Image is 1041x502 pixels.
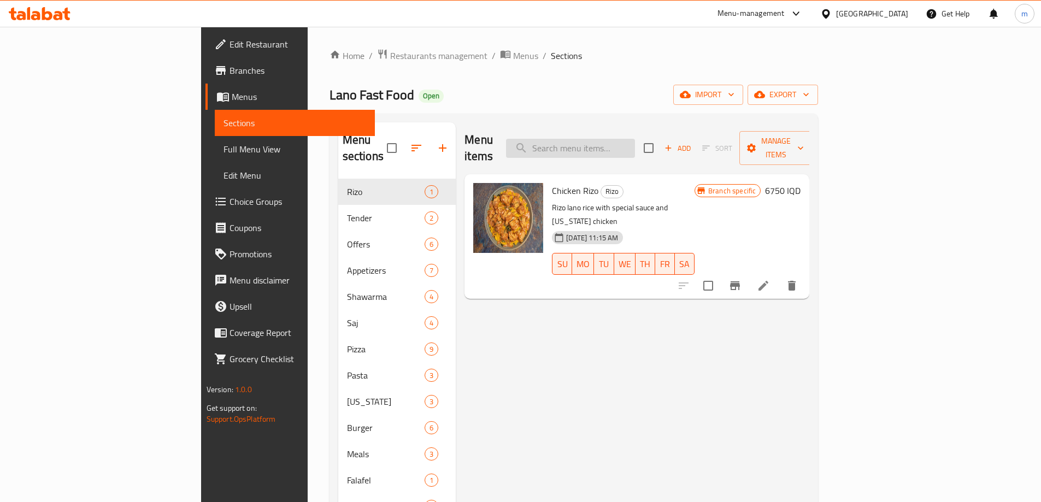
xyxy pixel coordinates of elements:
[660,140,695,157] span: Add item
[338,179,456,205] div: Rizo1
[430,135,456,161] button: Add section
[543,49,546,62] li: /
[601,185,624,198] div: Rizo
[552,253,572,275] button: SU
[637,137,660,160] span: Select section
[636,253,655,275] button: TH
[562,233,622,243] span: [DATE] 11:15 AM
[380,137,403,160] span: Select all sections
[660,256,671,272] span: FR
[513,49,538,62] span: Menus
[425,344,438,355] span: 9
[235,382,252,397] span: 1.0.0
[338,336,456,362] div: Pizza9
[338,205,456,231] div: Tender2
[425,292,438,302] span: 4
[425,238,438,251] div: items
[577,256,590,272] span: MO
[230,300,366,313] span: Upsell
[614,253,636,275] button: WE
[425,211,438,225] div: items
[338,467,456,493] div: Falafel1
[572,253,594,275] button: MO
[224,169,366,182] span: Edit Menu
[695,140,739,157] span: Select section first
[717,7,785,20] div: Menu-management
[779,273,805,299] button: delete
[425,369,438,382] div: items
[673,85,743,105] button: import
[675,253,695,275] button: SA
[419,91,444,101] span: Open
[205,241,375,267] a: Promotions
[836,8,908,20] div: [GEOGRAPHIC_DATA]
[551,49,582,62] span: Sections
[419,90,444,103] div: Open
[205,215,375,241] a: Coupons
[347,185,425,198] span: Rizo
[425,342,438,356] div: items
[338,231,456,257] div: Offers6
[722,273,748,299] button: Branch-specific-item
[205,293,375,320] a: Upsell
[347,211,425,225] span: Tender
[403,135,430,161] span: Sort sections
[347,290,425,303] span: Shawarma
[338,415,456,441] div: Burger6
[224,143,366,156] span: Full Menu View
[230,195,366,208] span: Choice Groups
[230,274,366,287] span: Menu disclaimer
[619,256,631,272] span: WE
[205,267,375,293] a: Menu disclaimer
[390,49,487,62] span: Restaurants management
[207,412,276,426] a: Support.OpsPlatform
[739,131,813,165] button: Manage items
[347,342,425,356] div: Pizza
[425,475,438,486] span: 1
[464,132,493,164] h2: Menu items
[338,257,456,284] div: Appetizers7
[425,370,438,381] span: 3
[425,474,438,487] div: items
[697,274,720,297] span: Select to update
[552,182,598,199] span: Chicken Rizo
[347,474,425,487] div: Falafel
[663,142,692,155] span: Add
[425,316,438,329] div: items
[338,441,456,467] div: Meals3
[425,265,438,276] span: 7
[425,264,438,277] div: items
[338,284,456,310] div: Shawarma4
[748,85,818,105] button: export
[205,188,375,215] a: Choice Groups
[425,318,438,328] span: 4
[205,57,375,84] a: Branches
[347,316,425,329] div: Saj
[230,326,366,339] span: Coverage Report
[347,238,425,251] span: Offers
[205,346,375,372] a: Grocery Checklist
[205,31,375,57] a: Edit Restaurant
[425,449,438,459] span: 3
[230,64,366,77] span: Branches
[347,369,425,382] span: Pasta
[425,421,438,434] div: items
[230,247,366,261] span: Promotions
[756,88,809,102] span: export
[224,116,366,129] span: Sections
[704,186,760,196] span: Branch specific
[205,84,375,110] a: Menus
[330,49,819,63] nav: breadcrumb
[230,38,366,51] span: Edit Restaurant
[1021,8,1028,20] span: m
[347,264,425,277] span: Appetizers
[347,447,425,460] span: Meals
[425,290,438,303] div: items
[347,395,425,408] span: [US_STATE]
